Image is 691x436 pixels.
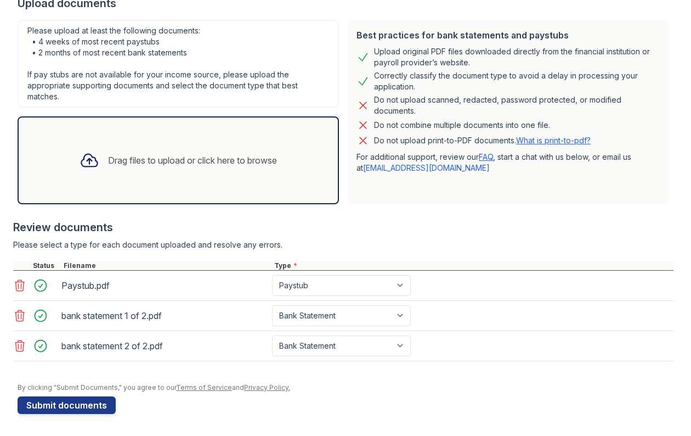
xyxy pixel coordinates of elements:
[272,261,673,270] div: Type
[374,94,660,116] div: Do not upload scanned, redacted, password protected, or modified documents.
[479,152,493,161] a: FAQ
[18,20,339,108] div: Please upload at least the following documents: • 4 weeks of most recent paystubs • 2 months of m...
[244,383,290,392] a: Privacy Policy.
[18,396,116,414] button: Submit documents
[363,163,490,172] a: [EMAIL_ADDRESS][DOMAIN_NAME]
[61,337,268,355] div: bank statement 2 of 2.pdf
[13,239,673,250] div: Please select a type for each document uploaded and resolve any errors.
[356,29,660,42] div: Best practices for bank statements and paystubs
[31,261,61,270] div: Status
[374,119,550,132] div: Do not combine multiple documents into one file.
[61,277,268,294] div: Paystub.pdf
[374,70,660,92] div: Correctly classify the document type to avoid a delay in processing your application.
[61,261,272,270] div: Filename
[374,46,660,68] div: Upload original PDF files downloaded directly from the financial institution or payroll provider’...
[108,154,277,167] div: Drag files to upload or click here to browse
[61,307,268,325] div: bank statement 1 of 2.pdf
[356,152,660,174] p: For additional support, review our , start a chat with us below, or email us at
[176,383,232,392] a: Terms of Service
[374,135,591,146] p: Do not upload print-to-PDF documents.
[13,220,673,235] div: Review documents
[18,383,673,392] div: By clicking "Submit Documents," you agree to our and
[516,136,591,145] a: What is print-to-pdf?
